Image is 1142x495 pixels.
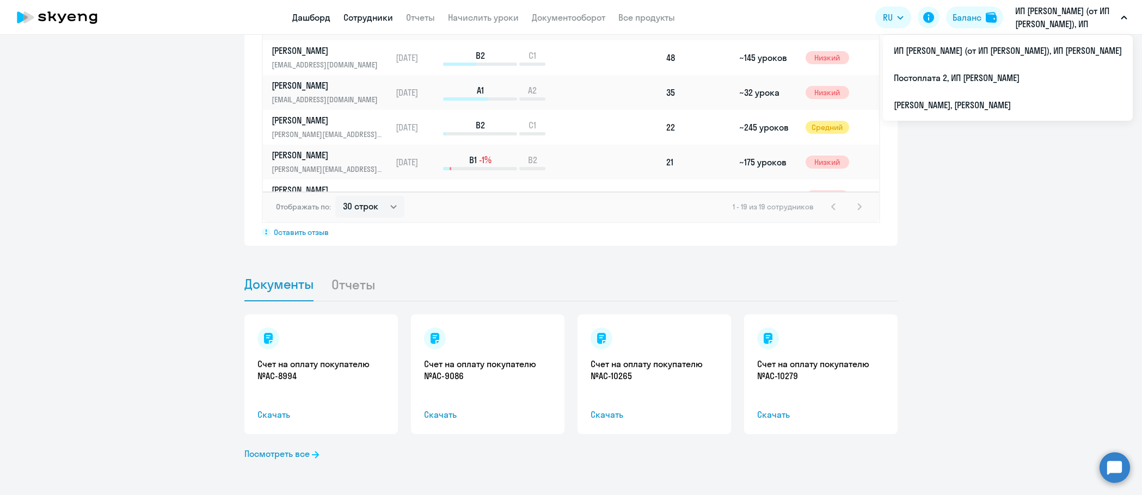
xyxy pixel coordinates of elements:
button: ИП [PERSON_NAME] (от ИП [PERSON_NAME]), ИП [PERSON_NAME] [1010,4,1133,30]
span: Низкий [806,86,849,99]
span: Скачать [424,408,551,421]
span: Скачать [591,408,718,421]
td: [DATE] [391,145,442,180]
span: A2 [476,189,484,201]
span: Оставить отзыв [274,227,329,237]
td: 22 [662,110,735,145]
a: Счет на оплату покупателю №AC-9086 [424,358,551,382]
span: Отображать по: [276,202,331,212]
td: [DATE] [391,75,442,110]
button: Балансbalance [946,7,1003,28]
span: A2 [528,84,537,96]
td: [DATE] [391,180,442,214]
p: [PERSON_NAME] [272,45,384,57]
td: [DATE] [391,40,442,75]
a: [PERSON_NAME][EMAIL_ADDRESS][DOMAIN_NAME] [272,79,391,106]
ul: RU [883,35,1133,121]
a: Дашборд [292,12,330,23]
ul: Tabs [244,268,898,301]
span: C1 [529,49,536,61]
span: RU [883,11,893,24]
td: 38 [662,180,735,214]
p: [PERSON_NAME] [272,79,384,91]
td: ~175 уроков [735,145,801,180]
a: Счет на оплату покупателю №AC-10265 [591,358,718,382]
td: [DATE] [391,110,442,145]
img: balance [986,12,997,23]
span: -1% [479,154,492,166]
a: Документооборот [532,12,605,23]
a: Посмотреть все [244,447,319,460]
span: B2 [476,119,485,131]
p: [PERSON_NAME] [272,184,384,196]
div: Баланс [953,11,981,24]
span: Низкий [806,190,849,203]
span: B1 [469,154,477,166]
span: B1 [529,189,536,201]
a: [PERSON_NAME][PERSON_NAME][EMAIL_ADDRESS][DOMAIN_NAME] [272,149,391,175]
p: [PERSON_NAME][EMAIL_ADDRESS][DOMAIN_NAME] [272,128,384,140]
a: Отчеты [406,12,435,23]
span: B2 [476,49,485,61]
td: ~145 уроков [735,40,801,75]
p: [PERSON_NAME] [272,149,384,161]
a: Счет на оплату покупателю №AC-8994 [257,358,385,382]
a: Сотрудники [343,12,393,23]
td: 48 [662,40,735,75]
td: ~245 уроков [735,110,801,145]
a: Счет на оплату покупателю №AC-10279 [757,358,885,382]
td: 35 [662,75,735,110]
a: [PERSON_NAME][PERSON_NAME][EMAIL_ADDRESS][DOMAIN_NAME] [272,114,391,140]
span: A1 [477,84,484,96]
p: [PERSON_NAME][EMAIL_ADDRESS][DOMAIN_NAME] [272,163,384,175]
span: Средний [806,121,849,134]
span: Низкий [806,156,849,169]
a: [PERSON_NAME][EMAIL_ADDRESS][DOMAIN_NAME] [272,184,391,210]
span: Документы [244,276,314,292]
p: [EMAIL_ADDRESS][DOMAIN_NAME] [272,94,384,106]
td: ~2 урока [735,180,801,214]
p: [EMAIL_ADDRESS][DOMAIN_NAME] [272,59,384,71]
td: 21 [662,145,735,180]
a: Все продукты [618,12,675,23]
p: ИП [PERSON_NAME] (от ИП [PERSON_NAME]), ИП [PERSON_NAME] [1015,4,1116,30]
span: C1 [529,119,536,131]
span: Скачать [757,408,885,421]
span: 1 - 19 из 19 сотрудников [733,202,814,212]
span: Скачать [257,408,385,421]
a: Начислить уроки [448,12,519,23]
button: RU [875,7,911,28]
span: Низкий [806,51,849,64]
a: [PERSON_NAME][EMAIL_ADDRESS][DOMAIN_NAME] [272,45,391,71]
p: [PERSON_NAME] [272,114,384,126]
td: ~32 урока [735,75,801,110]
span: B2 [528,154,537,166]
